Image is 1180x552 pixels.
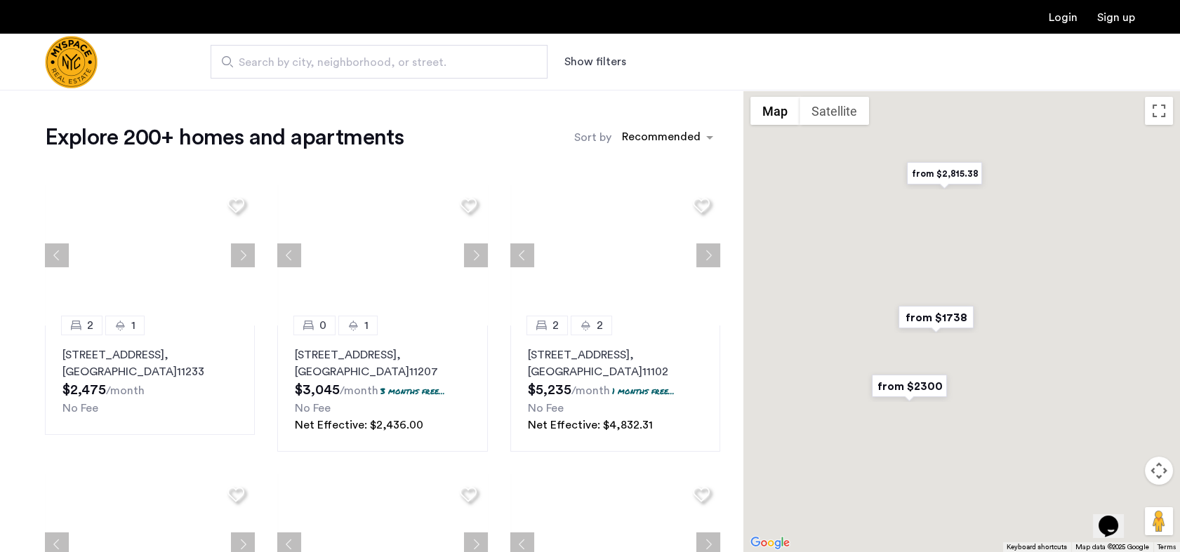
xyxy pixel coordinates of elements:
[620,128,701,149] div: Recommended
[277,325,487,452] a: 01[STREET_ADDRESS], [GEOGRAPHIC_DATA]112073 months free...No FeeNet Effective: $2,436.00
[552,317,559,334] span: 2
[131,317,135,334] span: 1
[901,158,988,189] div: from $2,815.38
[750,97,800,125] button: Show street map
[45,36,98,88] img: logo
[1007,542,1067,552] button: Keyboard shortcuts
[1097,12,1135,23] a: Registration
[295,346,470,380] p: [STREET_ADDRESS] 11207
[574,129,611,146] label: Sort by
[597,317,603,334] span: 2
[380,385,445,397] p: 3 months free...
[1145,97,1173,125] button: Toggle fullscreen view
[696,243,720,267] button: Next apartment
[893,302,979,333] div: from $1738
[528,403,564,414] span: No Fee
[211,45,548,79] input: Apartment Search
[528,419,653,431] span: Net Effective: $4,832.31
[612,385,675,397] p: 1 months free...
[528,383,571,397] span: $5,235
[295,383,340,397] span: $3,045
[800,97,869,125] button: Show satellite imagery
[62,346,237,380] p: [STREET_ADDRESS] 11233
[62,383,106,397] span: $2,475
[564,53,626,70] button: Show or hide filters
[106,385,145,396] sub: /month
[1145,457,1173,485] button: Map camera controls
[1158,542,1176,552] a: Terms
[615,125,720,150] ng-select: sort-apartment
[510,325,720,452] a: 22[STREET_ADDRESS], [GEOGRAPHIC_DATA]111021 months free...No FeeNet Effective: $4,832.31
[1145,507,1173,535] button: Drag Pegman onto the map to open Street View
[87,317,93,334] span: 2
[747,534,793,552] img: Google
[295,403,331,414] span: No Fee
[319,317,326,334] span: 0
[1093,496,1138,538] iframe: chat widget
[239,54,508,71] span: Search by city, neighborhood, or street.
[866,370,953,402] div: from $2300
[528,346,703,380] p: [STREET_ADDRESS] 11102
[231,243,255,267] button: Next apartment
[364,317,369,334] span: 1
[45,123,404,152] h1: Explore 200+ homes and apartments
[45,325,255,435] a: 21[STREET_ADDRESS], [GEOGRAPHIC_DATA]11233No Fee
[62,403,98,414] span: No Fee
[340,385,378,396] sub: /month
[747,534,793,552] a: Open this area in Google Maps (opens a new window)
[1049,12,1078,23] a: Login
[45,243,69,267] button: Previous apartment
[295,419,423,431] span: Net Effective: $2,436.00
[464,243,488,267] button: Next apartment
[571,385,610,396] sub: /month
[510,243,534,267] button: Previous apartment
[277,243,301,267] button: Previous apartment
[45,36,98,88] a: Cazamio Logo
[1075,544,1149,551] span: Map data ©2025 Google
